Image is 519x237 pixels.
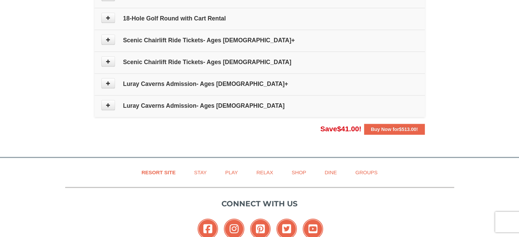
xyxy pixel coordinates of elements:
h4: Luray Caverns Admission- Ages [DEMOGRAPHIC_DATA] [101,102,418,109]
a: Play [217,165,246,180]
h4: Scenic Chairlift Ride Tickets- Ages [DEMOGRAPHIC_DATA]+ [101,37,418,44]
p: Connect with us [65,198,454,209]
span: Save ! [320,125,361,133]
span: $513.00 [399,127,416,132]
strong: Buy Now for ! [371,127,418,132]
span: $41.00 [337,125,359,133]
a: Resort Site [133,165,184,180]
button: Buy Now for$513.00! [364,124,425,135]
h4: 18-Hole Golf Round with Cart Rental [101,15,418,22]
a: Relax [248,165,282,180]
a: Stay [186,165,215,180]
a: Shop [283,165,315,180]
h4: Luray Caverns Admission- Ages [DEMOGRAPHIC_DATA]+ [101,80,418,87]
h4: Scenic Chairlift Ride Tickets- Ages [DEMOGRAPHIC_DATA] [101,59,418,65]
a: Dine [316,165,345,180]
a: Groups [347,165,386,180]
